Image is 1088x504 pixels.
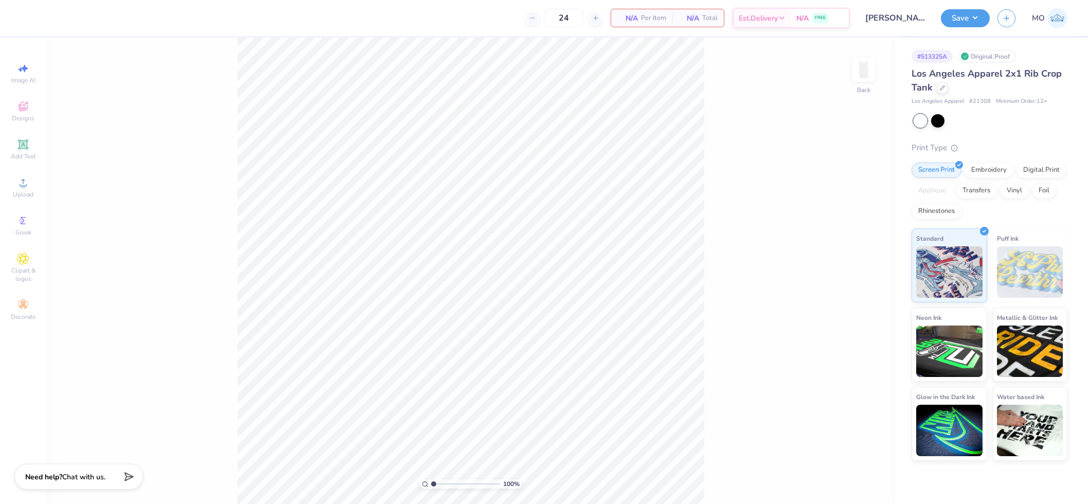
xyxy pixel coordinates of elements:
[11,313,35,321] span: Decorate
[641,13,666,24] span: Per Item
[997,246,1063,298] img: Puff Ink
[702,13,718,24] span: Total
[796,13,809,24] span: N/A
[1032,8,1067,28] a: MO
[12,114,34,122] span: Designs
[997,326,1063,377] img: Metallic & Glitter Ink
[62,472,105,482] span: Chat with us.
[916,326,983,377] img: Neon Ink
[996,97,1047,106] span: Minimum Order: 12 +
[1047,8,1067,28] img: Mirabelle Olis
[916,405,983,456] img: Glow in the Dark Ink
[956,183,997,199] div: Transfers
[965,163,1013,178] div: Embroidery
[912,204,961,219] div: Rhinestones
[912,50,953,63] div: # 513325A
[916,312,941,323] span: Neon Ink
[997,391,1044,402] span: Water based Ink
[1032,183,1056,199] div: Foil
[1000,183,1029,199] div: Vinyl
[941,9,990,27] button: Save
[997,405,1063,456] img: Water based Ink
[503,479,520,489] span: 100 %
[912,142,1067,154] div: Print Type
[916,246,983,298] img: Standard
[958,50,1015,63] div: Original Proof
[544,9,584,27] input: – –
[1016,163,1066,178] div: Digital Print
[912,97,964,106] span: Los Angeles Apparel
[15,228,31,237] span: Greek
[25,472,62,482] strong: Need help?
[916,391,975,402] span: Glow in the Dark Ink
[11,76,35,84] span: Image AI
[997,312,1058,323] span: Metallic & Glitter Ink
[912,163,961,178] div: Screen Print
[13,190,33,199] span: Upload
[997,233,1019,244] span: Puff Ink
[815,14,826,22] span: FREE
[5,266,41,283] span: Clipart & logos
[912,183,953,199] div: Applique
[739,13,778,24] span: Est. Delivery
[969,97,991,106] span: # 21308
[853,60,874,80] img: Back
[857,85,870,95] div: Back
[916,233,943,244] span: Standard
[912,67,1062,94] span: Los Angeles Apparel 2x1 Rib Crop Tank
[679,13,699,24] span: N/A
[11,152,35,160] span: Add Text
[858,8,933,28] input: Untitled Design
[617,13,638,24] span: N/A
[1032,12,1045,24] span: MO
